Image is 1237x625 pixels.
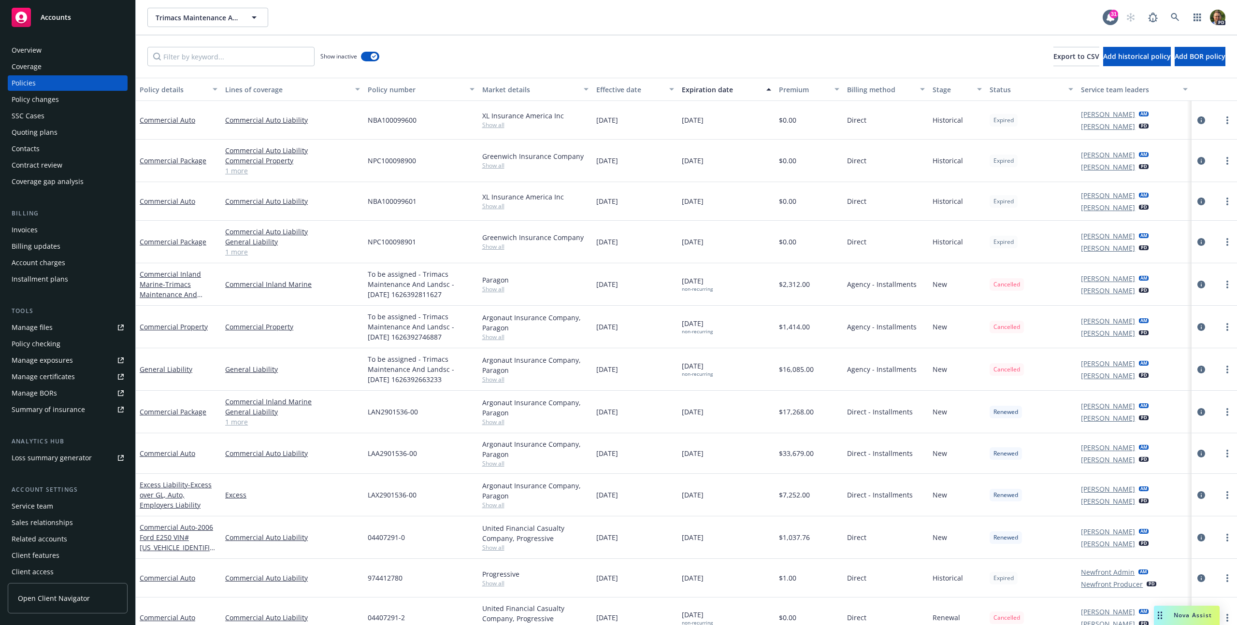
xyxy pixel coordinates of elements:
[1081,231,1135,241] a: [PERSON_NAME]
[8,92,128,107] a: Policy changes
[596,573,618,583] span: [DATE]
[8,125,128,140] a: Quoting plans
[993,574,1014,582] span: Expired
[843,78,929,101] button: Billing method
[8,141,128,156] a: Contacts
[1081,121,1135,131] a: [PERSON_NAME]
[12,531,67,547] div: Related accounts
[596,237,618,247] span: [DATE]
[933,237,963,247] span: Historical
[225,85,349,95] div: Lines of coverage
[12,75,36,91] div: Policies
[12,222,38,238] div: Invoices
[1222,612,1233,624] a: more
[1081,328,1135,338] a: [PERSON_NAME]
[596,196,618,206] span: [DATE]
[1081,273,1135,284] a: [PERSON_NAME]
[779,573,796,583] span: $1.00
[8,320,128,335] a: Manage files
[8,209,128,218] div: Billing
[779,322,810,332] span: $1,414.00
[596,115,618,125] span: [DATE]
[1081,496,1135,506] a: [PERSON_NAME]
[1081,190,1135,200] a: [PERSON_NAME]
[847,85,914,95] div: Billing method
[482,285,589,293] span: Show all
[12,353,73,368] div: Manage exposures
[225,166,360,176] a: 1 more
[682,490,704,500] span: [DATE]
[847,490,913,500] span: Direct - Installments
[140,523,215,572] span: - 2006 Ford E250 VIN# [US_VEHICLE_IDENTIFICATION_NUMBER] - [PERSON_NAME]
[1077,78,1191,101] button: Service team leaders
[1143,8,1163,27] a: Report a Bug
[156,13,239,23] span: Trimacs Maintenance And Landscape Construction, Inc.
[847,115,866,125] span: Direct
[1222,489,1233,501] a: more
[225,196,360,206] a: Commercial Auto Liability
[8,353,128,368] a: Manage exposures
[847,322,917,332] span: Agency - Installments
[779,156,796,166] span: $0.00
[1195,448,1207,459] a: circleInformation
[993,280,1020,289] span: Cancelled
[1175,52,1225,61] span: Add BOR policy
[8,43,128,58] a: Overview
[933,156,963,166] span: Historical
[682,318,713,335] span: [DATE]
[682,286,713,292] div: non-recurring
[847,196,866,206] span: Direct
[482,418,589,426] span: Show all
[1081,150,1135,160] a: [PERSON_NAME]
[1222,236,1233,248] a: more
[368,85,463,95] div: Policy number
[12,255,65,270] div: Account charges
[1222,406,1233,418] a: more
[225,322,360,332] a: Commercial Property
[482,151,589,161] div: Greenwich Insurance Company
[847,532,866,542] span: Direct
[1222,114,1233,126] a: more
[8,108,128,124] a: SSC Cases
[1081,526,1135,537] a: [PERSON_NAME]
[596,532,618,542] span: [DATE]
[225,417,360,427] a: 1 more
[12,108,44,124] div: SSC Cases
[8,564,128,580] a: Client access
[993,156,1014,165] span: Expired
[320,52,357,60] span: Show inactive
[596,322,618,332] span: [DATE]
[779,279,810,289] span: $2,312.00
[482,85,578,95] div: Market details
[1081,442,1135,453] a: [PERSON_NAME]
[1222,448,1233,459] a: more
[1195,364,1207,375] a: circleInformation
[596,279,618,289] span: [DATE]
[1222,364,1233,375] a: more
[12,157,62,173] div: Contract review
[482,459,589,468] span: Show all
[1195,489,1207,501] a: circleInformation
[933,573,963,583] span: Historical
[12,498,53,514] div: Service team
[8,336,128,352] a: Policy checking
[12,271,68,287] div: Installment plans
[140,280,202,340] span: - Trimacs Maintenance And Landscape Construction, Inc. - Commercial Inland Marine
[482,523,589,543] div: United Financial Casualty Company, Progressive
[1081,484,1135,494] a: [PERSON_NAME]
[225,156,360,166] a: Commercial Property
[779,85,829,95] div: Premium
[682,573,704,583] span: [DATE]
[8,239,128,254] a: Billing updates
[12,402,85,417] div: Summary of insurance
[147,47,315,66] input: Filter by keyword...
[993,238,1014,246] span: Expired
[8,437,128,446] div: Analytics hub
[1222,321,1233,333] a: more
[682,532,704,542] span: [DATE]
[225,448,360,458] a: Commercial Auto Liability
[678,78,775,101] button: Expiration date
[1188,8,1207,27] a: Switch app
[12,125,58,140] div: Quoting plans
